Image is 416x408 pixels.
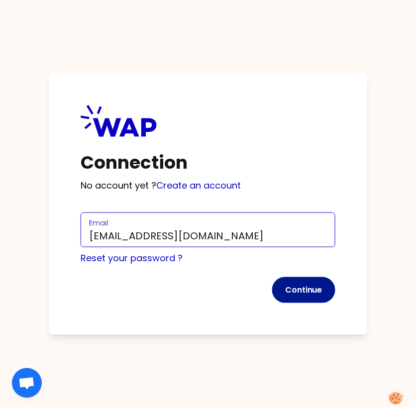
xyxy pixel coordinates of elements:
h1: Connection [81,153,335,173]
p: No account yet ? [81,179,335,193]
a: Reset your password ? [81,252,183,264]
button: Continue [272,277,335,303]
a: Create an account [156,179,241,192]
a: Ouvrir le chat [12,368,42,398]
label: Email [89,218,108,228]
